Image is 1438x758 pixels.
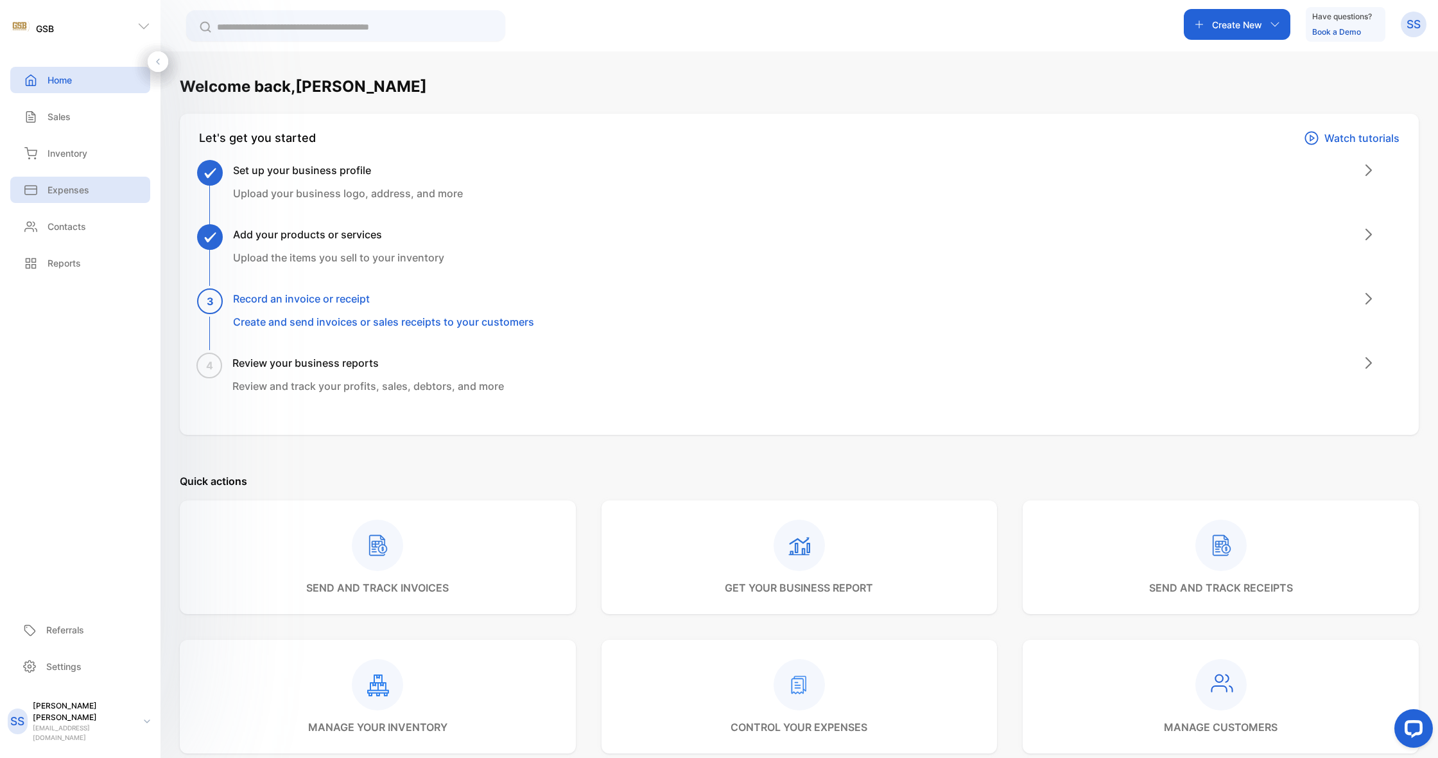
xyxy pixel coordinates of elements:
[48,110,71,123] p: Sales
[48,73,72,87] p: Home
[36,22,54,35] p: GSB
[233,250,444,265] p: Upload the items you sell to your inventory
[1384,704,1438,758] iframe: LiveChat chat widget
[233,227,444,242] h3: Add your products or services
[1407,16,1421,33] p: SS
[48,183,89,197] p: Expenses
[33,723,134,743] p: [EMAIL_ADDRESS][DOMAIN_NAME]
[1312,27,1361,37] a: Book a Demo
[207,294,214,309] span: 3
[1312,10,1372,23] p: Have questions?
[199,129,316,147] div: Let's get you started
[33,700,134,723] p: [PERSON_NAME] [PERSON_NAME]
[233,291,534,306] h3: Record an invoice or receipt
[308,719,447,735] p: manage your inventory
[232,355,504,371] h3: Review your business reports
[180,75,427,98] h1: Welcome back, [PERSON_NAME]
[233,314,534,330] p: Create and send invoices or sales receipts to your customers
[232,378,504,394] p: Review and track your profits, sales, debtors, and more
[306,580,449,595] p: send and track invoices
[1212,18,1262,31] p: Create New
[10,713,24,730] p: SS
[180,473,1419,489] p: Quick actions
[233,163,463,178] h3: Set up your business profile
[1324,130,1399,146] p: Watch tutorials
[48,146,87,160] p: Inventory
[1149,580,1293,595] p: send and track receipts
[1164,719,1278,735] p: manage customers
[48,256,81,270] p: Reports
[1304,129,1399,147] a: Watch tutorials
[731,719,867,735] p: control your expenses
[725,580,873,595] p: get your business report
[10,17,30,36] img: logo
[1401,9,1426,40] button: SS
[206,358,213,373] span: 4
[46,660,82,673] p: Settings
[1184,9,1290,40] button: Create New
[46,623,84,637] p: Referrals
[233,186,463,201] p: Upload your business logo, address, and more
[48,220,86,233] p: Contacts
